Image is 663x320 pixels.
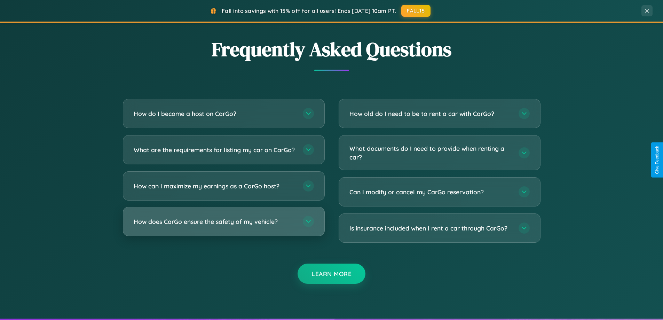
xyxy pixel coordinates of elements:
[349,224,512,233] h3: Is insurance included when I rent a car through CarGo?
[134,182,296,190] h3: How can I maximize my earnings as a CarGo host?
[222,7,396,14] span: Fall into savings with 15% off for all users! Ends [DATE] 10am PT.
[401,5,431,17] button: FALL15
[349,144,512,161] h3: What documents do I need to provide when renting a car?
[134,146,296,154] h3: What are the requirements for listing my car on CarGo?
[134,109,296,118] h3: How do I become a host on CarGo?
[349,109,512,118] h3: How old do I need to be to rent a car with CarGo?
[123,36,540,63] h2: Frequently Asked Questions
[134,217,296,226] h3: How does CarGo ensure the safety of my vehicle?
[298,264,365,284] button: Learn More
[655,146,660,174] div: Give Feedback
[349,188,512,196] h3: Can I modify or cancel my CarGo reservation?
